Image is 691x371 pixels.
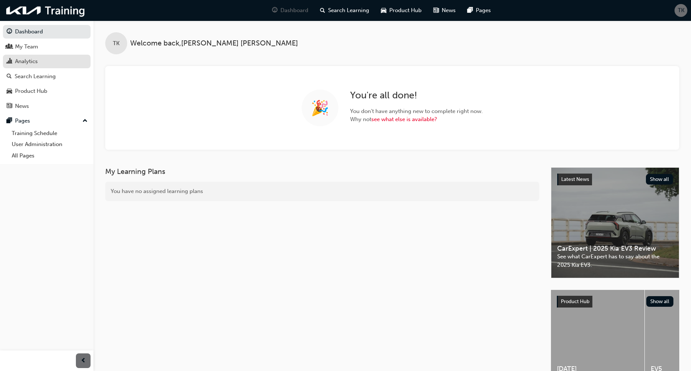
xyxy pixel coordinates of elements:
a: All Pages [9,150,91,161]
a: User Administration [9,139,91,150]
span: guage-icon [272,6,277,15]
span: search-icon [320,6,325,15]
a: guage-iconDashboard [266,3,314,18]
div: Analytics [15,57,38,66]
img: kia-training [4,3,88,18]
span: See what CarExpert has to say about the 2025 Kia EV3. [557,252,673,269]
span: Dashboard [280,6,308,15]
button: Pages [3,114,91,128]
span: You don ' t have anything new to complete right now. [350,107,483,116]
span: Search Learning [328,6,369,15]
a: news-iconNews [427,3,462,18]
a: car-iconProduct Hub [375,3,427,18]
a: My Team [3,40,91,54]
span: people-icon [7,44,12,50]
span: TK [678,6,684,15]
div: News [15,102,29,110]
a: pages-iconPages [462,3,497,18]
a: Search Learning [3,70,91,83]
span: prev-icon [81,356,86,365]
div: Search Learning [15,72,56,81]
span: 🎉 [311,104,329,112]
span: Product Hub [389,6,422,15]
a: Analytics [3,55,91,68]
span: pages-icon [7,118,12,124]
span: News [442,6,456,15]
span: CarExpert | 2025 Kia EV3 Review [557,244,673,253]
a: Product Hub [3,84,91,98]
span: Why not [350,115,483,124]
span: pages-icon [467,6,473,15]
div: My Team [15,43,38,51]
span: up-icon [82,116,88,126]
span: TK [113,39,120,48]
button: DashboardMy TeamAnalyticsSearch LearningProduct HubNews [3,23,91,114]
div: Product Hub [15,87,47,95]
span: chart-icon [7,58,12,65]
a: Training Schedule [9,128,91,139]
h2: You ' re all done! [350,90,483,101]
span: car-icon [7,88,12,95]
button: TK [675,4,687,17]
a: Product HubShow all [557,296,673,308]
span: search-icon [7,73,12,80]
span: news-icon [433,6,439,15]
a: Dashboard [3,25,91,39]
span: guage-icon [7,29,12,35]
span: Welcome back , [PERSON_NAME] [PERSON_NAME] [130,39,298,48]
a: see what else is available? [371,116,437,123]
h3: My Learning Plans [105,167,539,176]
a: News [3,99,91,113]
span: news-icon [7,103,12,110]
div: You have no assigned learning plans [105,182,539,201]
span: Product Hub [561,298,589,305]
button: Show all [646,174,673,185]
span: car-icon [381,6,386,15]
span: Latest News [561,176,589,182]
div: Pages [15,117,30,125]
a: Latest NewsShow allCarExpert | 2025 Kia EV3 ReviewSee what CarExpert has to say about the 2025 Ki... [551,167,679,278]
a: Latest NewsShow all [557,174,673,185]
span: Pages [476,6,491,15]
a: search-iconSearch Learning [314,3,375,18]
button: Show all [646,296,674,307]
